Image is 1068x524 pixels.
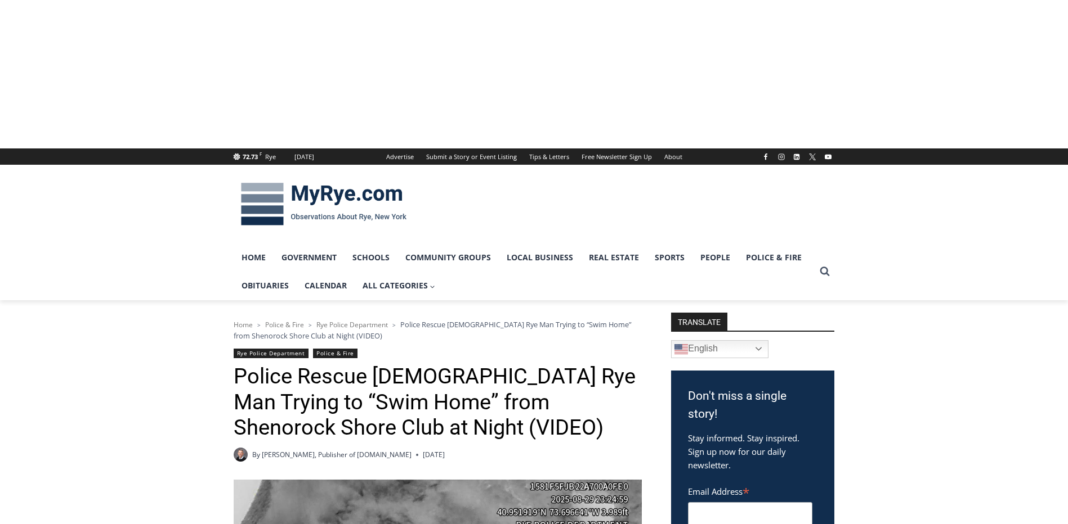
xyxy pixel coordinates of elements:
a: Local Business [499,243,581,272]
a: Home [234,320,253,329]
a: X [806,150,819,164]
a: Facebook [759,150,772,164]
span: > [392,321,396,329]
p: Stay informed. Stay inspired. Sign up now for our daily newsletter. [688,431,817,472]
a: Sports [647,243,692,272]
time: [DATE] [423,449,445,460]
a: Schools [345,243,397,272]
div: Rye [265,152,276,162]
a: Government [274,243,345,272]
nav: Primary Navigation [234,243,815,300]
span: > [257,321,261,329]
a: [PERSON_NAME], Publisher of [DOMAIN_NAME] [262,450,412,459]
a: People [692,243,738,272]
a: Linkedin [790,150,803,164]
img: en [674,342,688,356]
a: Police & Fire [313,349,358,358]
a: Instagram [775,150,788,164]
img: MyRye.com [234,175,414,233]
a: Advertise [380,148,420,165]
a: Police & Fire [738,243,810,272]
h1: Police Rescue [DEMOGRAPHIC_DATA] Rye Man Trying to “Swim Home” from Shenorock Shore Club at Night... [234,364,642,441]
a: Obituaries [234,272,297,300]
span: By [252,449,260,460]
nav: Secondary Navigation [380,148,689,165]
nav: Breadcrumbs [234,319,642,342]
span: 72.73 [243,152,258,161]
a: All Categories [355,272,444,300]
span: Police Rescue [DEMOGRAPHIC_DATA] Rye Man Trying to “Swim Home” from Shenorock Shore Club at Night... [234,319,631,341]
a: Tips & Letters [523,148,575,165]
a: Rye Police Department [234,349,309,358]
button: View Search Form [815,261,835,282]
a: English [671,340,768,358]
label: Email Address [688,480,812,500]
span: F [260,151,262,157]
a: About [658,148,689,165]
a: Real Estate [581,243,647,272]
a: Home [234,243,274,272]
a: Calendar [297,272,355,300]
span: > [309,321,312,329]
a: Rye Police Department [316,320,388,329]
h3: Don't miss a single story! [688,387,817,423]
a: Author image [234,448,248,462]
a: YouTube [821,150,835,164]
strong: TRANSLATE [671,313,727,331]
a: Community Groups [397,243,499,272]
div: [DATE] [294,152,314,162]
span: All Categories [363,279,436,292]
a: Submit a Story or Event Listing [420,148,523,165]
a: Police & Fire [265,320,304,329]
a: Free Newsletter Sign Up [575,148,658,165]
